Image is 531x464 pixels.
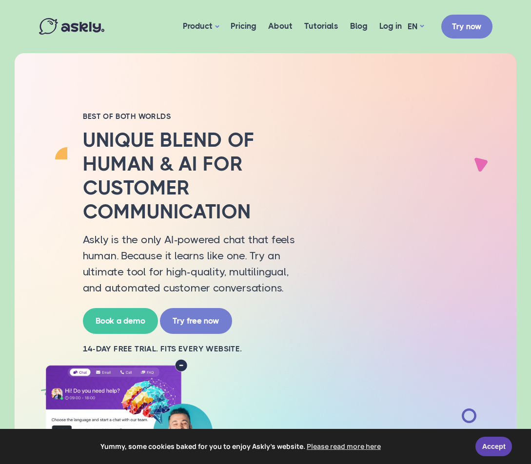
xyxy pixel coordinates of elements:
[305,439,382,454] a: learn more about cookies
[298,2,344,50] a: Tutorials
[475,437,512,456] a: Accept
[441,15,492,39] a: Try now
[83,308,158,334] a: Book a demo
[83,232,302,296] p: Askly is the only AI-powered chat that feels human. Because it learns like one. Try an ultimate t...
[83,129,302,224] h2: Unique blend of human & AI for customer communication
[374,2,408,50] a: Log in
[14,439,469,454] span: Yummy, some cookies baked for you to enjoy Askly's website.
[408,19,424,34] a: EN
[160,308,232,334] a: Try free now
[262,2,298,50] a: About
[83,344,302,354] h2: 14-day free trial. Fits every website.
[83,112,302,121] h2: BEST OF BOTH WORLDS
[225,2,262,50] a: Pricing
[177,2,225,51] a: Product
[344,2,374,50] a: Blog
[39,18,104,35] img: Askly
